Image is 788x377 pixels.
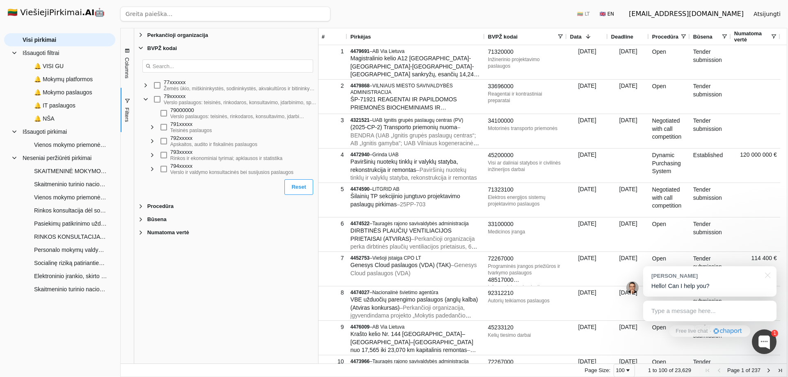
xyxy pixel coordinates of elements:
div: [DATE] [608,217,649,251]
div: Informacinių technologijų programinės įrangos paketai [488,284,564,290]
div: Motorinės transporto priemonės [488,125,564,132]
span: SKAITMENINĖ MOKYMO(-SI) PLATFORMA (Mažos vertės skelbiama apklausa) [34,165,107,177]
div: Dynamic Purchasing System [649,149,690,183]
span: 4452753 [350,255,370,261]
span: Procedūra [147,203,174,209]
div: 794xxxxx [170,163,315,169]
span: Tauragės rajono savivaldybės administracija [372,221,469,226]
span: Skaitmeninio turinio nacionaliniam saugumui ir krašto gynybai sukūrimo ir adaptavimo paslaugos (A... [34,178,107,190]
span: Free live chat [676,327,708,335]
div: Next Page [765,367,772,374]
div: 71323100 [488,186,564,194]
div: 100 [616,367,625,373]
span: VBE užduočių parengimo paslaugos (anglų kalba) (Atviras konkursas) [350,296,478,311]
div: Apskaitos, audito ir fiskalinės paslaugos [170,141,305,148]
span: Perkančioji organizacija [147,32,208,38]
div: Tender submission [690,183,731,217]
div: 1 [771,330,778,337]
div: Open [649,321,690,355]
span: 🔔 IT paslaugos [34,99,76,112]
div: 33100000 [488,220,564,228]
div: 4 [322,149,344,161]
span: 4473966 [350,359,370,364]
span: Magistralinio kelio A12 [GEOGRAPHIC_DATA]-[GEOGRAPHIC_DATA]-[GEOGRAPHIC_DATA]-[GEOGRAPHIC_DATA] s... [350,55,480,94]
div: – [350,151,481,158]
span: Išsaugoti pirkimai [23,126,67,138]
div: Reagentai ir kontrastiniai preparatai [488,91,564,104]
div: Visi ar daliniai statybos ir civilinės inžinerijos darbai [488,160,564,173]
button: Atsijungti [747,7,787,21]
span: Visi pirkimai [23,34,56,46]
span: 4472940 [350,152,370,158]
div: [EMAIL_ADDRESS][DOMAIN_NAME] [629,9,744,19]
span: 100 [658,367,667,373]
div: [DATE] [608,114,649,148]
div: Medicinos įranga [488,228,564,235]
div: Last Page [777,367,783,374]
span: Skaitmeninio turinio nacionaliniam saugumui ir krašto gynybai sukūrimo ar adaptavimo paslaugų pir... [34,283,107,295]
div: [DATE] [608,321,649,355]
div: 6 [322,218,344,230]
div: 5 [322,183,344,195]
span: 4474590 [350,186,370,192]
span: ŠP-71921 REAGENTAI IR PAPILDOMOS PRIEMONĖS BIOCHEMINIAMS IR IMUNOLOGINIAMS TYRIMAMS ATLIKTI SU ĮR... [350,96,465,135]
div: 793xxxxx [170,149,315,155]
div: Rinkos ir ekonominiai tyrimai; apklausos ir statistika [170,155,305,162]
div: Type a message here... [643,301,777,321]
div: Žemės ūkio, miškininkystės, sodininkystės, akvakultūros ir bitininkystės paslaugos [164,85,316,92]
span: Būsena [693,34,712,40]
span: (2025-CP-2) Transporto priemonių nuoma [350,124,457,130]
div: 33696000 [488,82,564,91]
div: [DATE] [567,252,608,286]
span: Pasiekimų patikrinimo užduočių skaitmeninimo, koregavimo ir parengimo elektroniniam testavimui pa... [34,217,107,230]
div: Tender submission [690,80,731,114]
div: [DATE] [608,45,649,79]
span: RINKOS KONSULTACIJA DĖL MOKYMŲ ORGANIZAVIMO PASLAUGŲ PIRKIMO [34,231,107,243]
div: 2 [322,80,344,92]
div: Tender submission [690,321,731,355]
span: AB Via Lietuva [372,48,405,54]
div: Previous Page [716,367,722,374]
span: 23,629 [675,367,691,373]
div: Negotiated with call competition [649,183,690,217]
div: – [350,82,481,96]
span: Numatoma vertė [147,229,189,235]
span: Filters [124,107,130,122]
div: Kelių tiesimo darbai [488,332,564,338]
div: 72267000 [488,255,564,263]
div: – [350,186,481,192]
img: Jonas [626,281,639,294]
span: BVPŽ kodai [147,45,177,51]
span: – Perkančioji organizacija perka dirbtinės plaučių ventiliacijos prietaisus, 6 vnt. [350,235,477,258]
span: 1 [741,367,744,373]
div: [DATE] [567,321,608,355]
span: Būsena [147,216,167,222]
span: 1 [648,367,651,373]
div: [DATE] [608,183,649,217]
div: 79xxxxxx [164,93,326,99]
button: Reset [284,179,313,195]
div: 72267000 [488,358,564,366]
div: – [350,220,481,227]
button: 🇬🇧 EN [595,7,619,21]
span: Deadline [611,34,633,40]
span: Data [570,34,582,40]
span: VILNIAUS MIESTO SAVIVALDYBĖS ADMINISTRACIJA [350,83,453,95]
div: Established [690,149,731,183]
span: Vienos mokymo priemonės turinio parengimo su skaitmenine versija 3–5 m. vaikams A1–A2 paslaugų pi... [34,139,107,151]
div: [DATE] [567,217,608,251]
div: [DATE] [567,149,608,183]
span: 4474027 [350,290,370,295]
span: DIRBTINĖS PLAUČIŲ VENTILIACIJOS PRIETAISAI (ATVIRAS) [350,227,452,242]
div: Open [649,252,690,286]
span: Krašto kelio Nr. 144 [GEOGRAPHIC_DATA]–[GEOGRAPHIC_DATA]–[GEOGRAPHIC_DATA] nuo 17,565 iki 23,070 ... [350,331,473,353]
span: 🔔 NŠA [34,112,55,125]
div: – [350,117,481,123]
div: Elektros energijos sistemų projektavimo paslaugos [488,194,564,207]
div: 3 [322,114,344,126]
div: Teisinės paslaugos [170,127,305,134]
div: Tender submission [690,217,731,251]
span: – Genesys Cloud paslaugos (VDA) [350,262,477,276]
p: Hello! Can I help you? [651,282,768,290]
div: 77xxxxxx [164,79,326,85]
